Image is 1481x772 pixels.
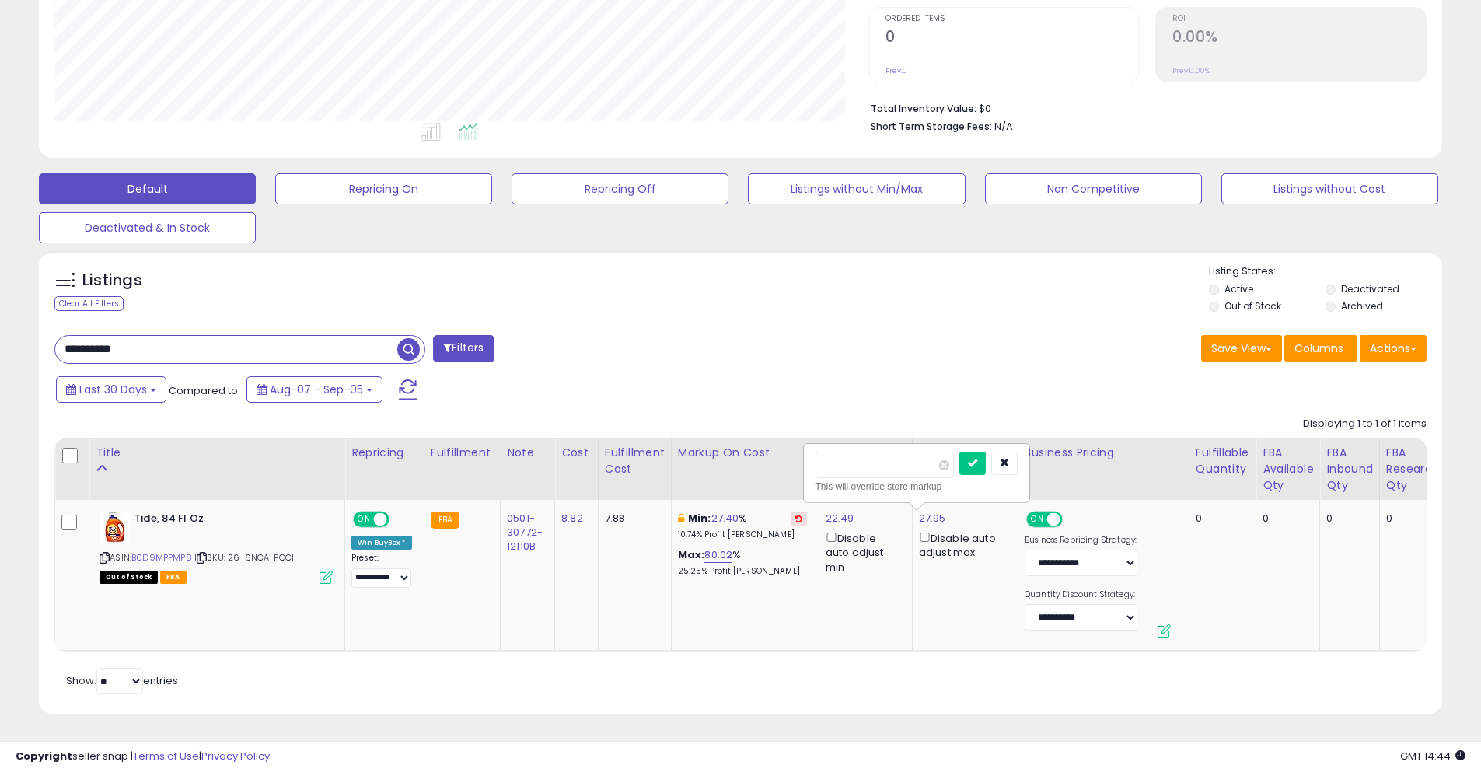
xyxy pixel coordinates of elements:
span: Aug-07 - Sep-05 [270,382,363,397]
b: Short Term Storage Fees: [871,120,992,133]
span: ON [355,513,374,526]
label: Active [1224,282,1253,295]
a: 0501-30772-12110B [507,511,543,554]
small: Prev: 0 [885,66,907,75]
span: All listings that are currently out of stock and unavailable for purchase on Amazon [100,571,158,584]
h2: 0.00% [1172,28,1426,49]
span: Columns [1294,341,1343,356]
span: 2025-10-9 14:44 GMT [1400,749,1465,763]
div: Clear All Filters [54,296,124,311]
button: Last 30 Days [56,376,166,403]
div: seller snap | | [16,749,270,764]
div: Cost [561,445,592,461]
div: 7.88 [605,512,659,526]
button: Non Competitive [985,173,1202,204]
div: Note [507,445,548,461]
span: FBA [160,571,187,584]
p: Listing States: [1209,264,1442,279]
a: 27.40 [711,511,739,526]
p: 10.74% Profit [PERSON_NAME] [678,529,807,540]
span: N/A [994,119,1013,134]
span: OFF [1060,513,1085,526]
div: 0 [1386,512,1451,526]
div: Markup on Cost [678,445,812,461]
a: Privacy Policy [201,749,270,763]
button: Columns [1284,335,1357,362]
a: 22.49 [826,511,854,526]
div: Fulfillable Quantity [1196,445,1249,477]
div: % [678,548,807,577]
b: Tide, 84 Fl Oz [134,512,323,530]
a: Terms of Use [133,749,199,763]
i: This overrides the store level min markup for this listing [678,513,684,523]
button: Save View [1201,335,1282,362]
div: This will override store markup [816,479,1018,494]
p: 25.25% Profit [PERSON_NAME] [678,566,807,577]
a: 27.95 [919,511,946,526]
small: FBA [431,512,459,529]
a: B0D9MPPMP8 [131,551,192,564]
strong: Copyright [16,749,72,763]
a: 80.02 [704,547,732,563]
span: Show: entries [66,673,178,688]
div: Preset: [351,553,412,588]
span: Last 30 Days [79,382,147,397]
div: Fulfillment Cost [605,445,665,477]
th: The percentage added to the cost of goods (COGS) that forms the calculator for Min & Max prices. [671,438,819,500]
div: FBA inbound Qty [1326,445,1373,494]
button: Listings without Min/Max [748,173,965,204]
button: Filters [433,335,494,362]
div: ASIN: [100,512,333,582]
div: 0 [1196,512,1244,526]
b: Min: [688,511,711,526]
div: Title [96,445,338,461]
div: Disable auto adjust max [919,529,1006,560]
label: Business Repricing Strategy: [1025,535,1137,546]
b: Max: [678,547,705,562]
div: Fulfillment [431,445,494,461]
div: FBA Researching Qty [1386,445,1456,494]
button: Aug-07 - Sep-05 [246,376,382,403]
div: Business Pricing [1025,445,1182,461]
img: 41u-Ca9gwjL._SL40_.jpg [100,512,131,543]
label: Archived [1341,299,1383,313]
li: $0 [871,98,1415,117]
button: Repricing Off [512,173,728,204]
div: Repricing [351,445,417,461]
div: 0 [1263,512,1308,526]
label: Quantity Discount Strategy: [1025,589,1137,600]
button: Actions [1360,335,1427,362]
div: Displaying 1 to 1 of 1 items [1303,417,1427,431]
h2: 0 [885,28,1139,49]
span: ON [1028,513,1047,526]
span: | SKU: 26-6NCA-PQC1 [194,551,294,564]
label: Deactivated [1341,282,1399,295]
i: Revert to store-level Min Markup [795,515,802,522]
b: Total Inventory Value: [871,102,976,115]
small: Prev: 0.00% [1172,66,1210,75]
span: Compared to: [169,383,240,398]
div: FBA Available Qty [1263,445,1313,494]
div: 0 [1326,512,1367,526]
button: Default [39,173,256,204]
a: 8.82 [561,511,583,526]
span: OFF [387,513,412,526]
div: Disable auto adjust min [826,529,900,575]
span: ROI [1172,15,1426,23]
h5: Listings [82,270,142,292]
button: Listings without Cost [1221,173,1438,204]
label: Out of Stock [1224,299,1281,313]
button: Deactivated & In Stock [39,212,256,243]
div: Win BuyBox * [351,536,412,550]
div: % [678,512,807,540]
span: Ordered Items [885,15,1139,23]
button: Repricing On [275,173,492,204]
